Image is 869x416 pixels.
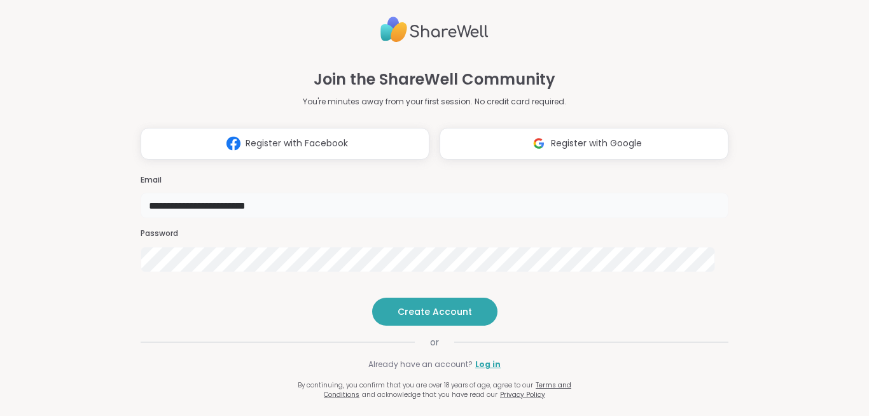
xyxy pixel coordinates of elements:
[141,175,728,186] h3: Email
[141,228,728,239] h3: Password
[141,128,429,160] button: Register with Facebook
[380,11,489,48] img: ShareWell Logo
[298,380,533,390] span: By continuing, you confirm that you are over 18 years of age, agree to our
[368,359,473,370] span: Already have an account?
[221,132,246,155] img: ShareWell Logomark
[440,128,728,160] button: Register with Google
[475,359,501,370] a: Log in
[500,390,545,399] a: Privacy Policy
[303,96,566,107] p: You're minutes away from your first session. No credit card required.
[372,298,497,326] button: Create Account
[527,132,551,155] img: ShareWell Logomark
[398,305,472,318] span: Create Account
[246,137,348,150] span: Register with Facebook
[314,68,555,91] h1: Join the ShareWell Community
[362,390,497,399] span: and acknowledge that you have read our
[415,336,454,349] span: or
[551,137,642,150] span: Register with Google
[324,380,571,399] a: Terms and Conditions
